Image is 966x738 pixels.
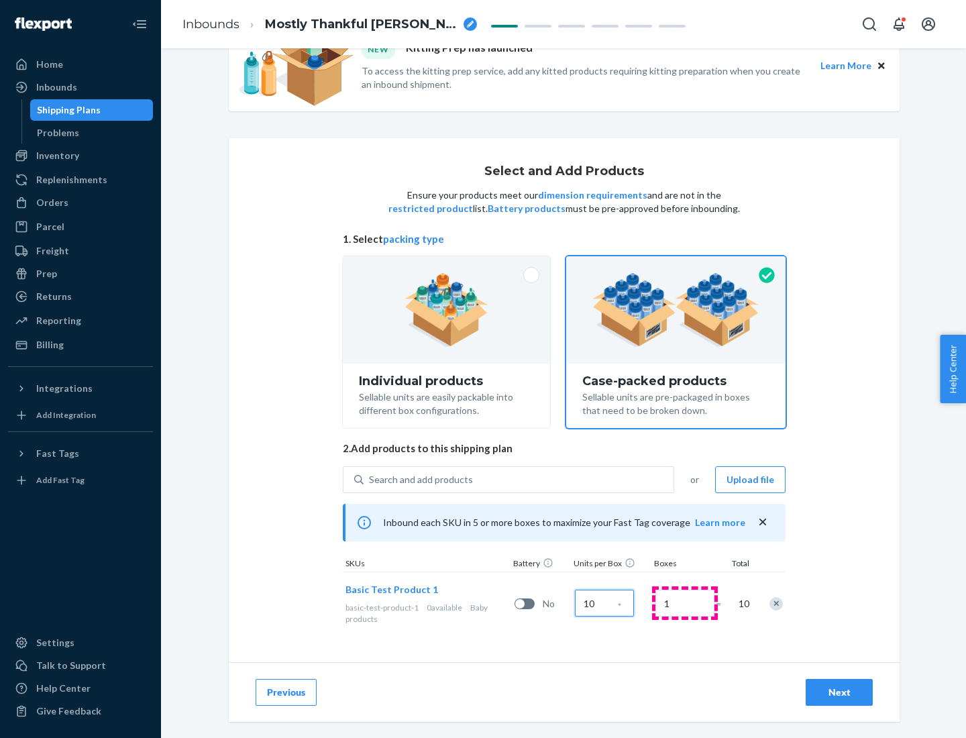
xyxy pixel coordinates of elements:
[655,590,714,617] input: Number of boxes
[575,590,634,617] input: Case Quantity
[651,558,718,572] div: Boxes
[343,504,786,541] div: Inbound each SKU in 5 or more boxes to maximize your Fast Tag coverage
[8,169,153,191] a: Replenishments
[36,636,74,649] div: Settings
[716,597,729,611] span: =
[172,5,488,44] ol: breadcrumbs
[36,149,79,162] div: Inventory
[8,216,153,238] a: Parcel
[8,286,153,307] a: Returns
[8,655,153,676] a: Talk to Support
[820,58,871,73] button: Learn More
[8,334,153,356] a: Billing
[406,40,533,58] p: Kitting Prep has launched
[484,165,644,178] h1: Select and Add Products
[8,470,153,491] a: Add Fast Tag
[36,290,72,303] div: Returns
[885,11,912,38] button: Open notifications
[362,64,808,91] p: To access the kitting prep service, add any kitted products requiring kitting preparation when yo...
[718,558,752,572] div: Total
[511,558,571,572] div: Battery
[8,700,153,722] button: Give Feedback
[36,704,101,718] div: Give Feedback
[36,447,79,460] div: Fast Tags
[582,374,769,388] div: Case-packed products
[36,682,91,695] div: Help Center
[30,122,154,144] a: Problems
[571,558,651,572] div: Units per Box
[8,240,153,262] a: Freight
[343,558,511,572] div: SKUs
[756,515,769,529] button: close
[182,17,239,32] a: Inbounds
[265,16,458,34] span: Mostly Thankful Eland
[369,473,473,486] div: Search and add products
[427,602,462,613] span: 0 available
[538,189,647,202] button: dimension requirements
[736,597,749,611] span: 10
[36,244,69,258] div: Freight
[36,474,85,486] div: Add Fast Tag
[345,584,438,595] span: Basic Test Product 1
[8,632,153,653] a: Settings
[36,196,68,209] div: Orders
[8,145,153,166] a: Inventory
[8,54,153,75] a: Home
[690,473,699,486] span: or
[343,441,786,456] span: 2. Add products to this shipping plan
[36,409,96,421] div: Add Integration
[36,338,64,352] div: Billing
[36,173,107,187] div: Replenishments
[405,273,488,347] img: individual-pack.facf35554cb0f1810c75b2bd6df2d64e.png
[8,678,153,699] a: Help Center
[37,126,79,140] div: Problems
[36,382,93,395] div: Integrations
[8,192,153,213] a: Orders
[8,378,153,399] button: Integrations
[8,405,153,426] a: Add Integration
[8,263,153,284] a: Prep
[345,602,509,625] div: Baby products
[695,516,745,529] button: Learn more
[36,267,57,280] div: Prep
[37,103,101,117] div: Shipping Plans
[543,597,570,611] span: No
[36,81,77,94] div: Inbounds
[256,679,317,706] button: Previous
[582,388,769,417] div: Sellable units are pre-packaged in boxes that need to be broken down.
[36,58,63,71] div: Home
[8,310,153,331] a: Reporting
[915,11,942,38] button: Open account menu
[387,189,741,215] p: Ensure your products meet our and are not in the list. must be pre-approved before inbounding.
[856,11,883,38] button: Open Search Box
[359,374,534,388] div: Individual products
[15,17,72,31] img: Flexport logo
[383,232,444,246] button: packing type
[345,602,419,613] span: basic-test-product-1
[940,335,966,403] button: Help Center
[8,76,153,98] a: Inbounds
[126,11,153,38] button: Close Navigation
[36,220,64,233] div: Parcel
[806,679,873,706] button: Next
[769,597,783,611] div: Remove Item
[343,232,786,246] span: 1. Select
[715,466,786,493] button: Upload file
[388,202,473,215] button: restricted product
[362,40,395,58] div: NEW
[36,314,81,327] div: Reporting
[488,202,566,215] button: Battery products
[817,686,861,699] div: Next
[592,273,759,347] img: case-pack.59cecea509d18c883b923b81aeac6d0b.png
[8,443,153,464] button: Fast Tags
[30,99,154,121] a: Shipping Plans
[345,583,438,596] button: Basic Test Product 1
[359,388,534,417] div: Sellable units are easily packable into different box configurations.
[874,58,889,73] button: Close
[36,659,106,672] div: Talk to Support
